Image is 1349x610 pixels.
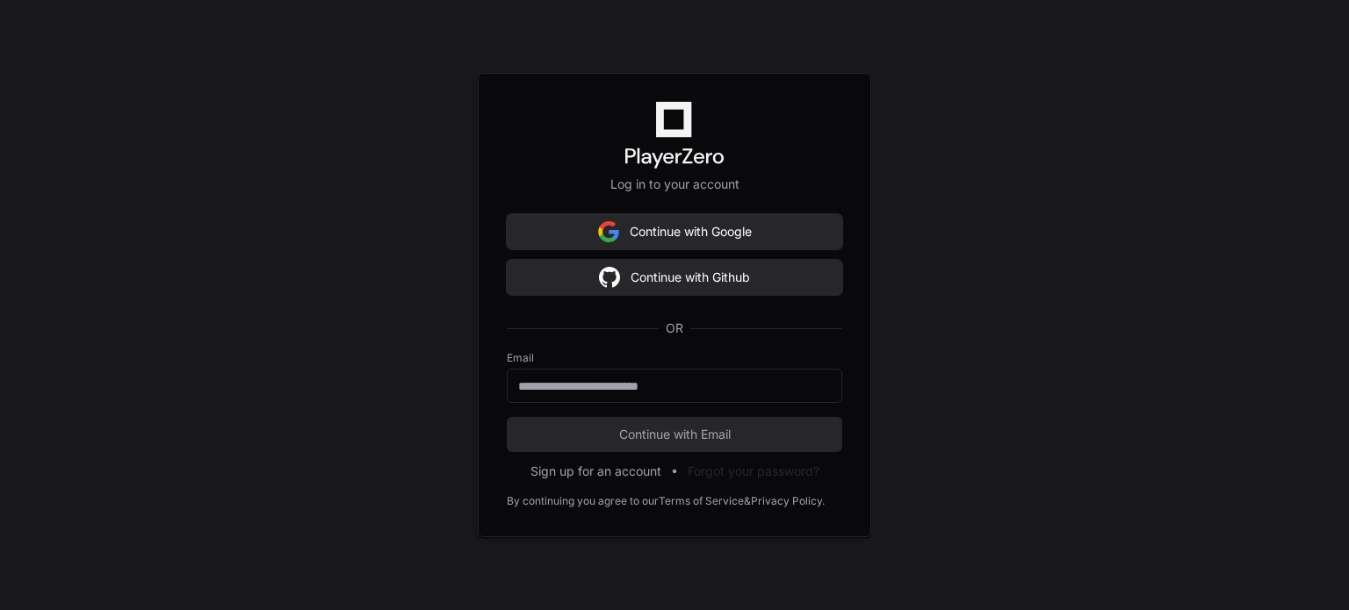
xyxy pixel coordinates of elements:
button: Continue with Email [507,417,842,452]
img: Sign in with google [598,214,619,249]
button: Forgot your password? [688,463,819,480]
button: Continue with Google [507,214,842,249]
div: & [744,494,751,508]
span: OR [659,319,690,337]
button: Continue with Github [507,260,842,295]
label: Email [507,351,842,365]
a: Privacy Policy. [751,494,825,508]
span: Continue with Email [507,426,842,443]
a: Terms of Service [659,494,744,508]
img: Sign in with google [599,260,620,295]
p: Log in to your account [507,176,842,193]
div: By continuing you agree to our [507,494,659,508]
button: Sign up for an account [530,463,661,480]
